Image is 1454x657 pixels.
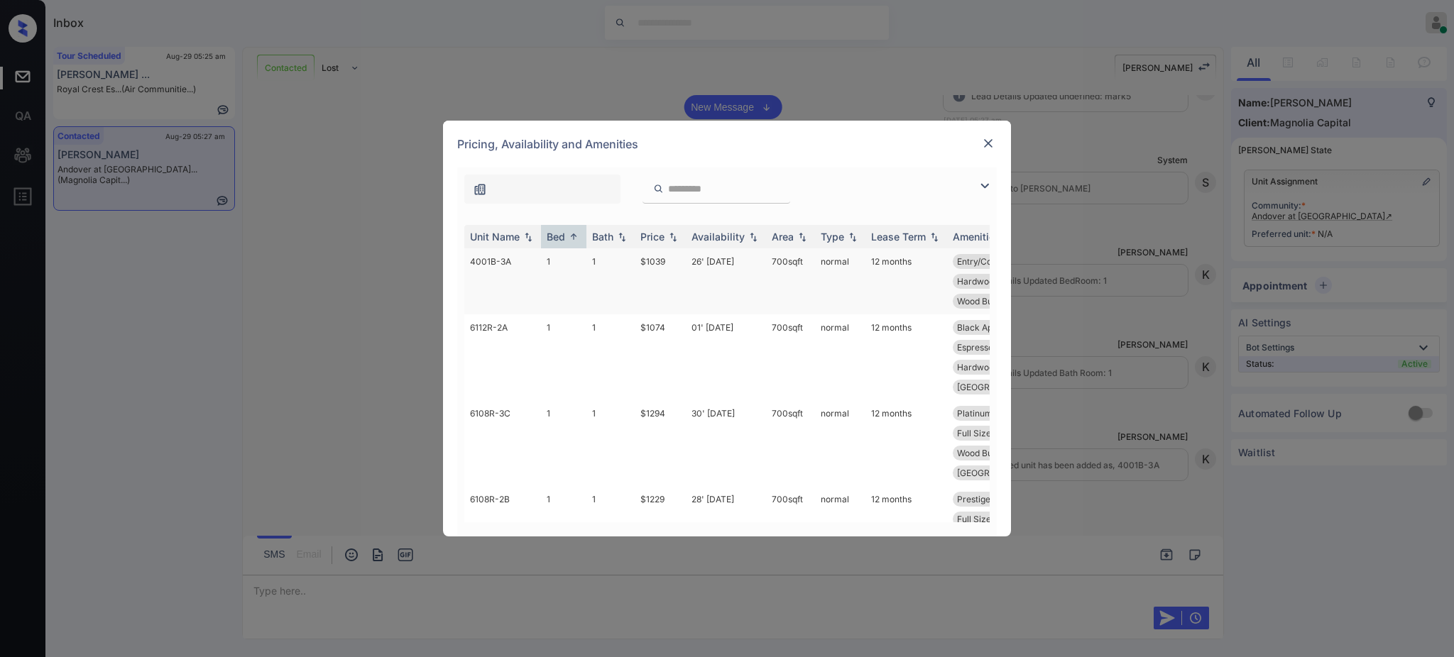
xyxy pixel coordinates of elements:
td: 1 [586,248,635,314]
img: sorting [666,232,680,242]
img: icon-zuma [473,182,487,197]
div: Price [640,231,665,243]
td: normal [815,248,865,314]
img: icon-zuma [976,177,993,194]
td: $1294 [635,400,686,486]
span: Prestige - 1 Be... [957,494,1022,504]
td: 6108R-2B [464,486,541,572]
div: Amenities [953,231,1000,243]
span: [GEOGRAPHIC_DATA] [957,468,1044,478]
td: 1 [586,486,635,572]
div: Availability [692,231,745,243]
td: 1 [541,486,586,572]
span: Hardwood Plank ... [957,276,1032,287]
td: 1 [586,314,635,400]
td: 700 sqft [766,314,815,400]
td: 28' [DATE] [686,486,766,572]
span: Espresso Cabine... [957,342,1030,353]
span: Platinum - 1 Be... [957,408,1024,419]
td: 12 months [865,314,947,400]
td: 4001B-3A [464,248,541,314]
span: Hardwood Plank ... [957,362,1032,372]
img: sorting [795,232,809,242]
td: 700 sqft [766,486,815,572]
img: sorting [746,232,760,242]
td: 6112R-2A [464,314,541,400]
td: 6108R-3C [464,400,541,486]
td: 1 [541,248,586,314]
td: 26' [DATE] [686,248,766,314]
td: 1 [586,400,635,486]
td: 12 months [865,400,947,486]
img: sorting [615,232,629,242]
span: [GEOGRAPHIC_DATA] [957,382,1044,392]
span: Full Size Wash/... [957,428,1024,438]
div: Area [772,231,794,243]
td: 700 sqft [766,400,815,486]
div: Bed [547,231,565,243]
td: normal [815,486,865,572]
img: sorting [846,232,860,242]
div: Pricing, Availability and Amenities [443,121,1011,167]
span: Black Appliance... [957,322,1028,333]
td: 1 [541,400,586,486]
div: Type [821,231,844,243]
img: sorting [521,232,535,242]
div: Unit Name [470,231,520,243]
span: Wood Burning Fi... [957,296,1029,307]
td: normal [815,314,865,400]
td: $1039 [635,248,686,314]
td: 700 sqft [766,248,815,314]
img: close [981,136,995,150]
td: normal [815,400,865,486]
td: $1074 [635,314,686,400]
img: sorting [927,232,941,242]
div: Bath [592,231,613,243]
td: 12 months [865,248,947,314]
td: 30' [DATE] [686,400,766,486]
div: Lease Term [871,231,926,243]
span: Entry/Coat Clos... [957,256,1026,267]
td: 1 [541,314,586,400]
img: sorting [567,231,581,242]
td: 01' [DATE] [686,314,766,400]
td: $1229 [635,486,686,572]
span: Wood Burning Fi... [957,448,1029,458]
img: icon-zuma [653,182,664,195]
td: 12 months [865,486,947,572]
span: Full Size Wash/... [957,514,1024,524]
